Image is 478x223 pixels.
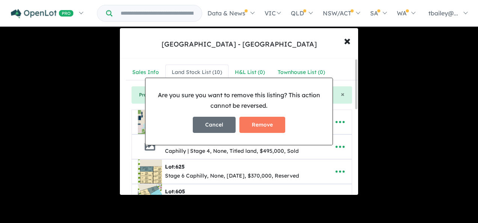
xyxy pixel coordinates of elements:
[239,117,285,133] button: Remove
[428,9,458,17] span: tbailey@...
[193,117,236,133] button: Cancel
[151,90,327,110] p: Are you sure you want to remove this listing? This action cannot be reversed.
[11,9,74,18] img: Openlot PRO Logo White
[114,5,200,21] input: Try estate name, suburb, builder or developer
